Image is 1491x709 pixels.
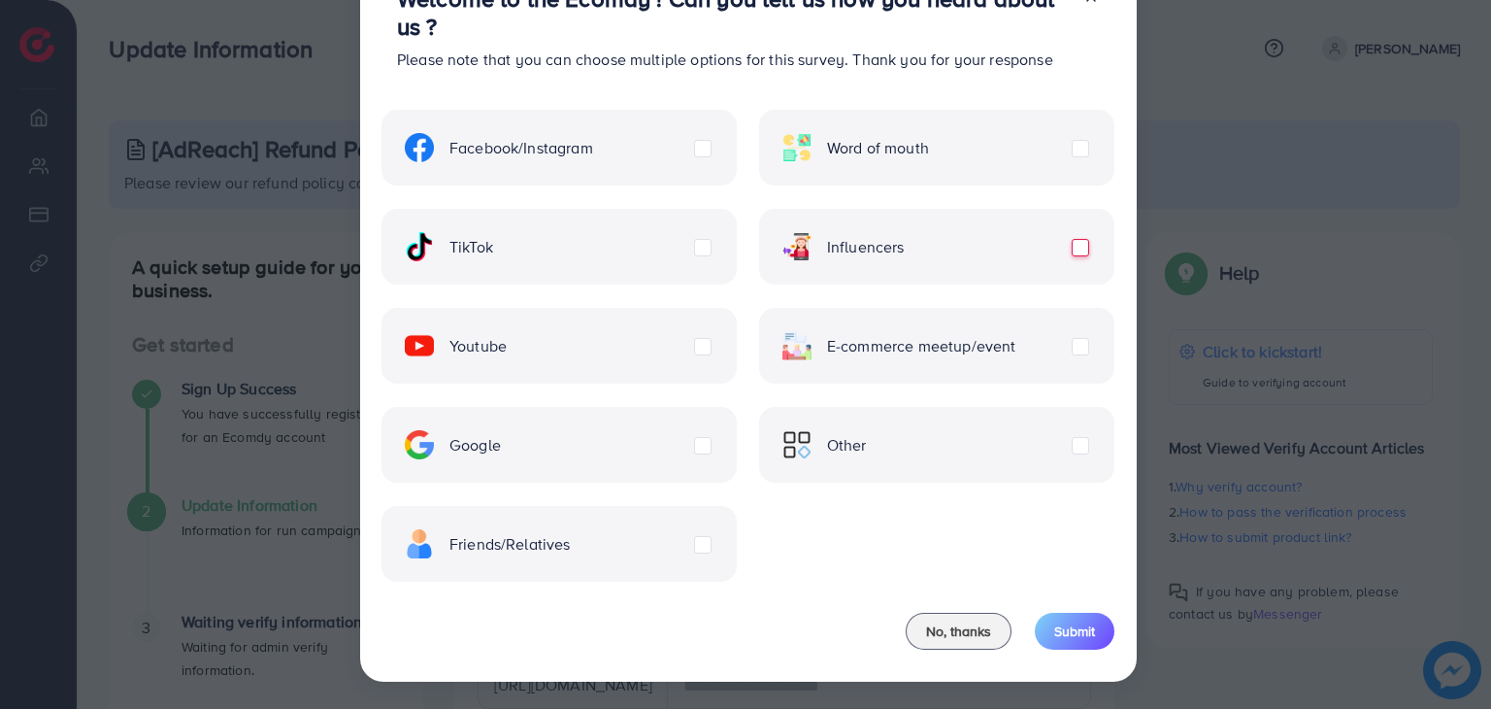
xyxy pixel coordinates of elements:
[1035,613,1114,650] button: Submit
[782,232,812,261] img: ic-influencers.a620ad43.svg
[405,430,434,459] img: ic-google.5bdd9b68.svg
[449,236,493,258] span: TikTok
[405,331,434,360] img: ic-youtube.715a0ca2.svg
[926,622,991,641] span: No, thanks
[405,133,434,162] img: ic-facebook.134605ef.svg
[449,137,593,159] span: Facebook/Instagram
[397,48,1068,71] p: Please note that you can choose multiple options for this survey. Thank you for your response
[405,529,434,558] img: ic-freind.8e9a9d08.svg
[449,434,501,456] span: Google
[827,434,867,456] span: Other
[782,133,812,162] img: ic-word-of-mouth.a439123d.svg
[782,331,812,360] img: ic-ecommerce.d1fa3848.svg
[449,335,507,357] span: Youtube
[827,335,1016,357] span: E-commerce meetup/event
[405,232,434,261] img: ic-tiktok.4b20a09a.svg
[449,533,571,556] span: Friends/Relatives
[827,236,905,258] span: Influencers
[827,137,929,159] span: Word of mouth
[782,430,812,459] img: ic-other.99c3e012.svg
[906,613,1011,650] button: No, thanks
[1054,622,1095,641] span: Submit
